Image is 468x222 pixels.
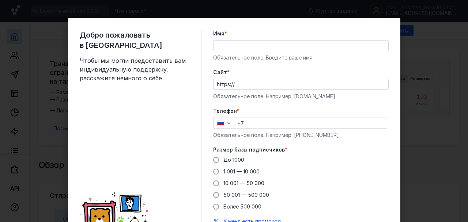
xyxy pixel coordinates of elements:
[80,30,189,50] span: Добро пожаловать в [GEOGRAPHIC_DATA]
[213,69,227,76] span: Cайт
[223,203,261,210] span: Более 500 000
[223,168,260,175] span: 1 001 — 10 000
[213,146,285,153] span: Размер базы подписчиков
[213,30,224,37] span: Имя
[213,131,389,139] div: Обязательное поле. Например: [PHONE_NUMBER]
[223,180,264,186] span: 10 001 — 50 000
[213,54,389,61] div: Обязательное поле. Введите ваше имя
[223,157,244,163] span: До 1000
[80,56,189,83] span: Чтобы мы могли предоставить вам индивидуальную поддержку, расскажите немного о себе
[213,93,389,100] div: Обязательное поле. Например: [DOMAIN_NAME]
[213,107,237,115] span: Телефон
[223,192,269,198] span: 50 001 — 500 000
